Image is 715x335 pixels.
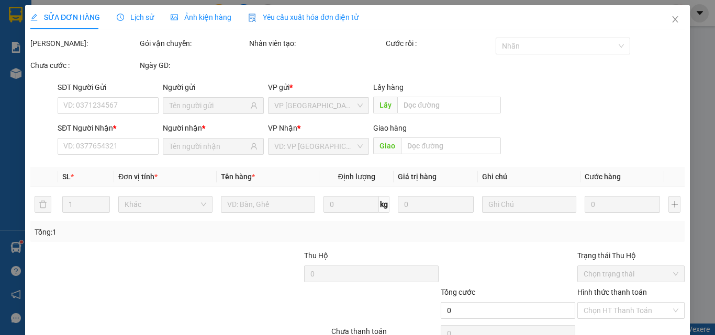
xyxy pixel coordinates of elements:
[35,226,277,238] div: Tổng: 1
[88,40,144,48] b: [DOMAIN_NAME]
[671,15,679,24] span: close
[88,50,144,63] li: (c) 2017
[250,102,258,109] span: user
[585,196,660,213] input: 0
[304,251,328,260] span: Thu Hộ
[386,38,493,49] div: Cước rồi :
[338,172,375,181] span: Định lượng
[58,122,159,134] div: SĐT Người Nhận
[482,196,576,213] input: Ghi Chú
[401,137,500,154] input: Dọc đường
[30,14,38,21] span: edit
[68,15,100,100] b: BIÊN NHẬN GỬI HÀNG HÓA
[585,172,621,181] span: Cước hàng
[398,196,473,213] input: 0
[250,143,258,150] span: user
[35,196,51,213] button: delete
[397,97,500,113] input: Dọc đường
[140,38,247,49] div: Gói vận chuyển:
[268,124,297,132] span: VP Nhận
[140,60,247,71] div: Ngày GD:
[114,13,139,38] img: logo.jpg
[577,250,685,261] div: Trạng thái Thu Hộ
[117,13,154,21] span: Lịch sử
[221,196,315,213] input: VD: Bàn, Ghế
[30,13,100,21] span: SỬA ĐƠN HÀNG
[584,266,678,282] span: Chọn trạng thái
[249,38,384,49] div: Nhân viên tạo:
[221,172,255,181] span: Tên hàng
[248,14,256,22] img: icon
[58,82,159,93] div: SĐT Người Gửi
[441,288,475,296] span: Tổng cước
[373,124,407,132] span: Giao hàng
[373,97,397,113] span: Lấy
[163,82,264,93] div: Người gửi
[268,82,369,93] div: VP gửi
[30,60,138,71] div: Chưa cước :
[117,14,124,21] span: clock-circle
[373,137,401,154] span: Giao
[169,100,248,111] input: Tên người gửi
[163,122,264,134] div: Người nhận
[373,83,404,91] span: Lấy hàng
[171,14,178,21] span: picture
[171,13,231,21] span: Ảnh kiện hàng
[661,5,690,34] button: Close
[62,172,71,181] span: SL
[248,13,359,21] span: Yêu cầu xuất hóa đơn điện tử
[169,141,248,152] input: Tên người nhận
[30,38,138,49] div: [PERSON_NAME]:
[274,98,363,113] span: VP Sài Gòn
[478,167,580,187] th: Ghi chú
[577,288,647,296] label: Hình thức thanh toán
[125,197,206,212] span: Khác
[379,196,389,213] span: kg
[13,67,59,117] b: [PERSON_NAME]
[118,172,158,181] span: Đơn vị tính
[668,196,680,213] button: plus
[398,172,437,181] span: Giá trị hàng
